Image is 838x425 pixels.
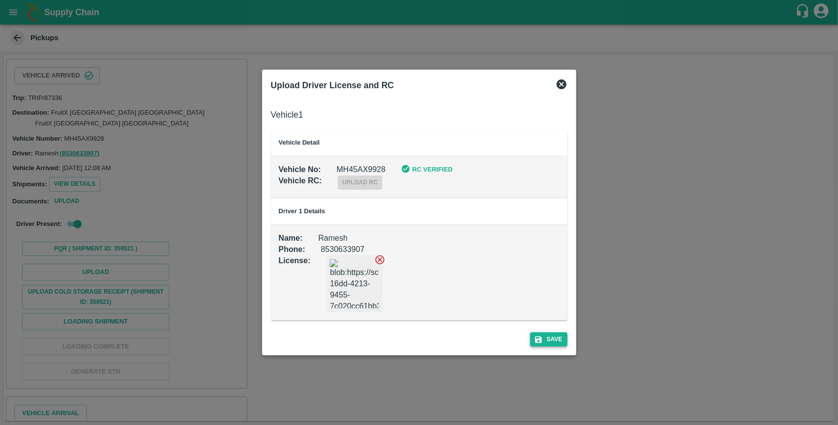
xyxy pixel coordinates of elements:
div: MH45AX9928 [321,149,386,175]
div: 8530633907 [305,228,365,255]
b: Driver 1 Details [279,207,325,215]
div: Ramesh [302,217,348,244]
h6: Vehicle 1 [271,108,568,122]
img: blob:https://sc.vegrow.in/27c9eae1-16dd-4213-9455-7c020cc61bb3 [330,259,379,308]
b: Vehicle RC : [279,176,322,185]
b: RC Verified [412,166,453,173]
button: Save [530,332,568,347]
b: License : [279,256,311,265]
b: Upload Driver License and RC [271,80,394,90]
b: Vehicle Detail [279,139,320,146]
